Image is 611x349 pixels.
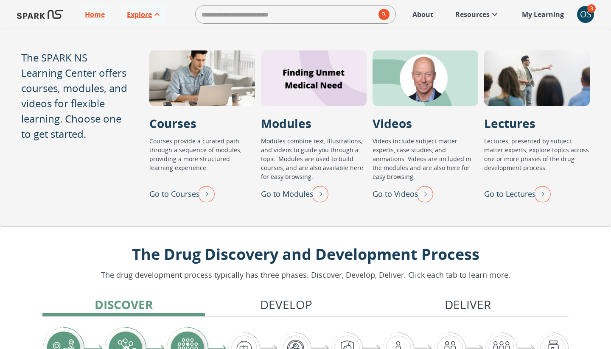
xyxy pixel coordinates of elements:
[455,9,490,20] p: Resources
[522,9,564,20] p: My Learning
[530,183,551,205] img: right arrow
[373,50,478,106] div: Videos
[577,6,594,23] button: account of current user
[577,6,594,23] div: OS
[123,5,166,24] a: Explore
[149,183,215,205] div: Go to Courses
[95,296,153,313] p: Discover
[85,9,105,20] p: Home
[518,5,569,24] a: My Learning
[451,5,504,24] a: Resources
[21,50,128,142] p: The SPARK NS Learning Center offers courses, modules, and videos for flexible learning. Choose on...
[17,4,63,25] img: Logo of SPARK at Stanford
[261,137,367,183] p: Modules combine text, illustrations, and videos to guide you through a topic. Modules are used to...
[149,114,196,132] p: Courses
[484,183,551,205] div: Go to Lectures
[587,4,596,13] span: 3
[373,183,433,205] div: Go to Videos
[149,50,255,106] div: Courses
[81,5,109,24] a: Home
[373,188,418,200] p: Go to Videos
[101,243,510,266] p: The Drug Discovery and Development Process
[484,137,590,183] p: Lectures, presented by subject matter experts, explore topics across one or more phases of the dr...
[412,183,433,205] img: right arrow
[412,9,433,20] p: About
[261,183,328,205] div: Go to Modules
[307,183,328,205] img: right arrow
[445,296,491,313] p: Deliver
[261,50,367,106] div: Modules
[127,9,152,20] p: Explore
[261,188,314,200] p: Go to Modules
[260,296,312,313] p: Develop
[484,50,590,106] div: Lectures
[484,114,535,132] p: Lectures
[373,114,412,132] p: Videos
[375,6,390,23] button: search
[101,269,510,281] p: The drug development process typically has three phases. Discover, Develop, Deliver. Click each t...
[408,5,437,24] a: About
[373,137,478,183] p: Videos include subject matter experts, case studies, and animations. Videos are included in the m...
[261,114,311,132] p: Modules
[484,188,536,200] p: Go to Lectures
[149,188,200,200] p: Go to Courses
[149,137,255,183] p: Courses provide a curated path through a sequence of modules, providing a more structured learnin...
[193,183,215,205] img: right arrow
